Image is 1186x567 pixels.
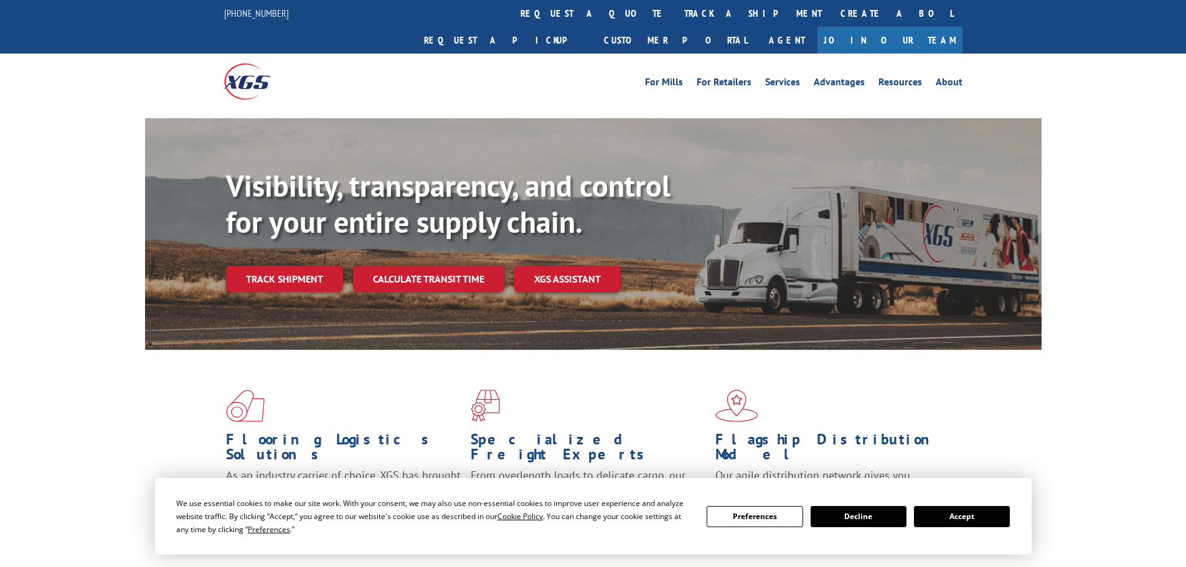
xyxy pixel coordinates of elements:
[645,77,683,91] a: For Mills
[697,77,751,91] a: For Retailers
[353,266,504,293] a: Calculate transit time
[707,506,802,527] button: Preferences
[497,511,543,522] span: Cookie Policy
[176,497,692,536] div: We use essential cookies to make our site work. With your consent, we may also use non-essential ...
[471,432,706,468] h1: Specialized Freight Experts
[471,468,706,523] p: From overlength loads to delicate cargo, our experienced staff knows the best way to move your fr...
[765,77,800,91] a: Services
[811,506,906,527] button: Decline
[415,27,595,54] a: Request a pickup
[226,266,343,292] a: Track shipment
[715,468,944,497] span: Our agile distribution network gives you nationwide inventory management on demand.
[817,27,962,54] a: Join Our Team
[226,432,461,468] h1: Flooring Logistics Solutions
[226,390,265,422] img: xgs-icon-total-supply-chain-intelligence-red
[756,27,817,54] a: Agent
[595,27,756,54] a: Customer Portal
[878,77,922,91] a: Resources
[936,77,962,91] a: About
[248,524,290,535] span: Preferences
[224,7,289,19] a: [PHONE_NUMBER]
[715,390,758,422] img: xgs-icon-flagship-distribution-model-red
[715,432,951,468] h1: Flagship Distribution Model
[914,506,1010,527] button: Accept
[814,77,865,91] a: Advantages
[226,166,671,241] b: Visibility, transparency, and control for your entire supply chain.
[155,478,1032,555] div: Cookie Consent Prompt
[514,266,621,293] a: XGS ASSISTANT
[226,468,461,512] span: As an industry carrier of choice, XGS has brought innovation and dedication to flooring logistics...
[471,390,500,422] img: xgs-icon-focused-on-flooring-red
